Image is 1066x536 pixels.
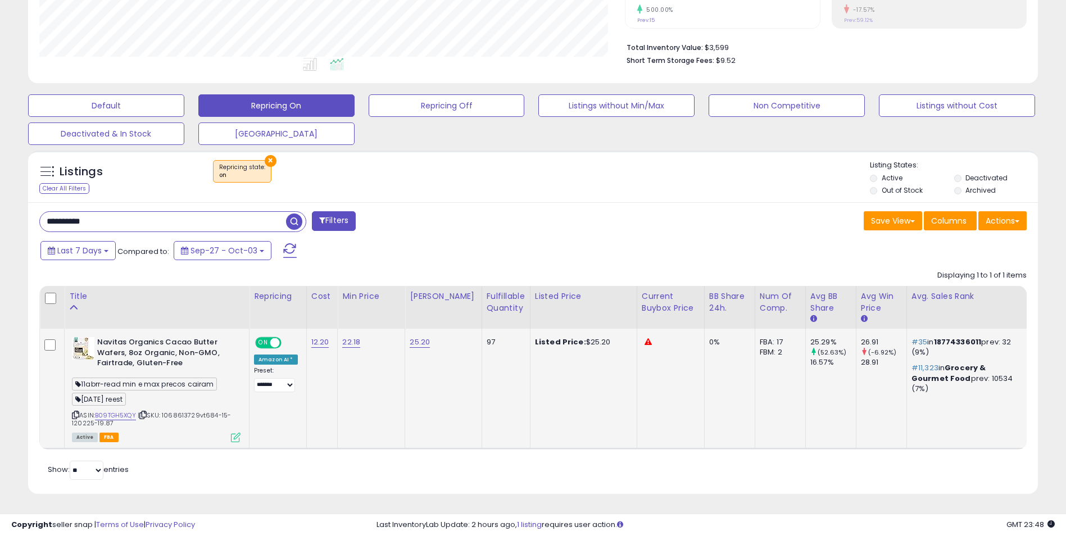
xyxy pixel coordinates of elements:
[57,245,102,256] span: Last 7 Days
[487,337,521,347] div: 97
[40,241,116,260] button: Last 7 Days
[174,241,271,260] button: Sep-27 - Oct-03
[911,362,938,373] span: #11,323
[937,270,1027,281] div: Displaying 1 to 1 of 1 items
[198,122,355,145] button: [GEOGRAPHIC_DATA]
[28,94,184,117] button: Default
[864,211,922,230] button: Save View
[99,433,119,442] span: FBA
[911,363,1022,394] p: in prev: 10534 (7%)
[219,163,265,180] span: Repricing state :
[369,94,525,117] button: Repricing Off
[60,164,103,180] h5: Listings
[861,337,906,347] div: 26.91
[487,290,525,314] div: Fulfillable Quantity
[517,519,542,530] a: 1 listing
[535,337,586,347] b: Listed Price:
[538,94,695,117] button: Listings without Min/Max
[280,338,298,348] span: OFF
[818,348,846,357] small: (52.63%)
[535,337,628,347] div: $25.20
[849,6,875,14] small: -17.57%
[882,173,902,183] label: Active
[97,337,234,371] b: Navitas Organics Cacao Butter Wafers, 8oz Organic, Non-GMO, Fairtrade, Gluten-Free
[931,215,967,226] span: Columns
[342,337,360,348] a: 22.18
[256,338,270,348] span: ON
[376,520,1055,530] div: Last InventoryLab Update: 2 hours ago, requires user action.
[146,519,195,530] a: Privacy Policy
[709,337,746,347] div: 0%
[911,290,1026,302] div: Avg. Sales Rank
[11,520,195,530] div: seller snap | |
[911,362,986,383] span: Grocery & Gourmet Food
[716,55,736,66] span: $9.52
[934,337,982,347] span: 18774336011
[95,411,136,420] a: B09TGH5XQY
[39,183,89,194] div: Clear All Filters
[254,290,302,302] div: Repricing
[879,94,1035,117] button: Listings without Cost
[410,337,430,348] a: 25.20
[882,185,923,195] label: Out of Stock
[254,367,298,392] div: Preset:
[637,17,655,24] small: Prev: 15
[965,173,1008,183] label: Deactivated
[410,290,477,302] div: [PERSON_NAME]
[709,94,865,117] button: Non Competitive
[342,290,400,302] div: Min Price
[810,314,817,324] small: Avg BB Share.
[642,6,673,14] small: 500.00%
[868,348,896,357] small: (-6.92%)
[72,337,94,360] img: 41vma1ByHML._SL40_.jpg
[911,337,1022,357] p: in prev: 32 (9%)
[924,211,977,230] button: Columns
[198,94,355,117] button: Repricing On
[911,337,927,347] span: #35
[254,355,298,365] div: Amazon AI *
[312,211,356,231] button: Filters
[627,40,1018,53] li: $3,599
[311,290,333,302] div: Cost
[72,411,231,428] span: | SKU: 1068613729vt684-15-120225-19.87
[190,245,257,256] span: Sep-27 - Oct-03
[861,357,906,367] div: 28.91
[810,357,856,367] div: 16.57%
[48,464,129,475] span: Show: entries
[72,337,241,441] div: ASIN:
[627,43,703,52] b: Total Inventory Value:
[627,56,714,65] b: Short Term Storage Fees:
[72,433,98,442] span: All listings currently available for purchase on Amazon
[709,290,750,314] div: BB Share 24h.
[72,378,217,390] span: 11abrr-read min e max precos cairam
[117,246,169,257] span: Compared to:
[861,290,902,314] div: Avg Win Price
[760,337,797,347] div: FBA: 17
[1006,519,1055,530] span: 2025-10-11 23:48 GMT
[810,337,856,347] div: 25.29%
[11,519,52,530] strong: Copyright
[311,337,329,348] a: 12.20
[844,17,873,24] small: Prev: 59.12%
[870,160,1038,171] p: Listing States:
[28,122,184,145] button: Deactivated & In Stock
[219,171,265,179] div: on
[69,290,244,302] div: Title
[978,211,1027,230] button: Actions
[72,393,126,406] span: [DATE] reest
[535,290,632,302] div: Listed Price
[760,290,801,314] div: Num of Comp.
[810,290,851,314] div: Avg BB Share
[760,347,797,357] div: FBM: 2
[965,185,996,195] label: Archived
[265,155,276,167] button: ×
[642,290,700,314] div: Current Buybox Price
[861,314,868,324] small: Avg Win Price.
[96,519,144,530] a: Terms of Use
